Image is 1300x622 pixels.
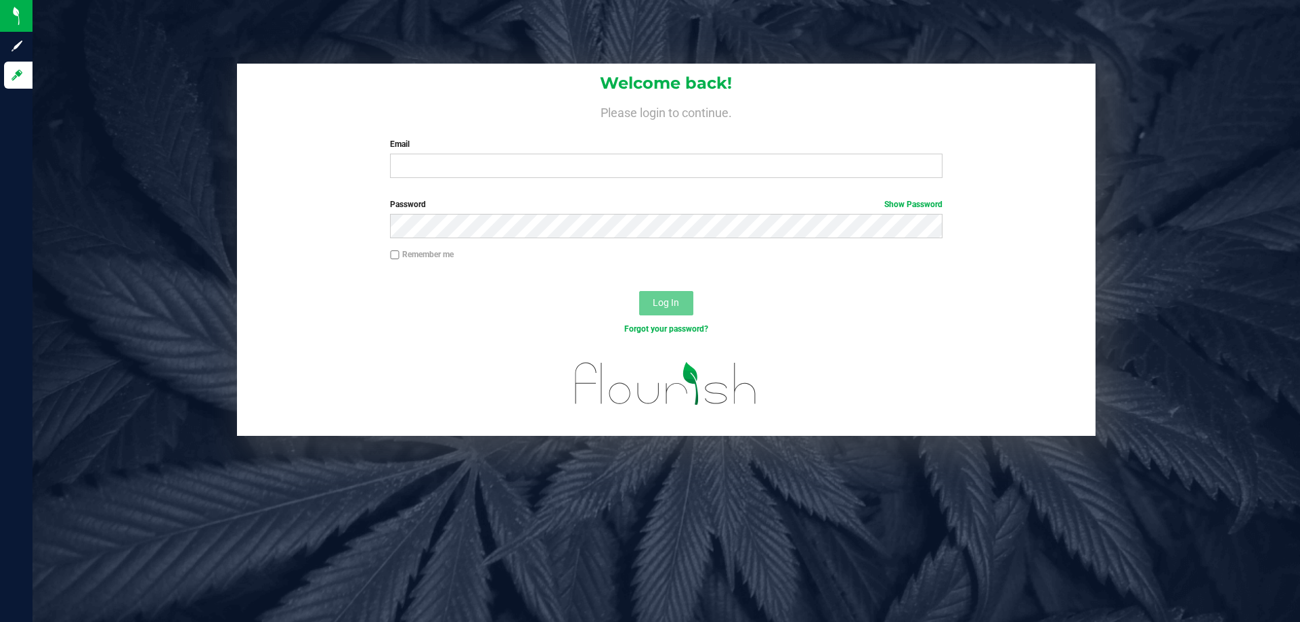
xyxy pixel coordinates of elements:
[559,349,773,418] img: flourish_logo.svg
[390,248,454,261] label: Remember me
[237,103,1096,119] h4: Please login to continue.
[390,250,399,260] input: Remember me
[624,324,708,334] a: Forgot your password?
[653,297,679,308] span: Log In
[237,74,1096,92] h1: Welcome back!
[10,39,24,53] inline-svg: Sign up
[390,138,942,150] label: Email
[390,200,426,209] span: Password
[10,68,24,82] inline-svg: Log in
[884,200,942,209] a: Show Password
[639,291,693,315] button: Log In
